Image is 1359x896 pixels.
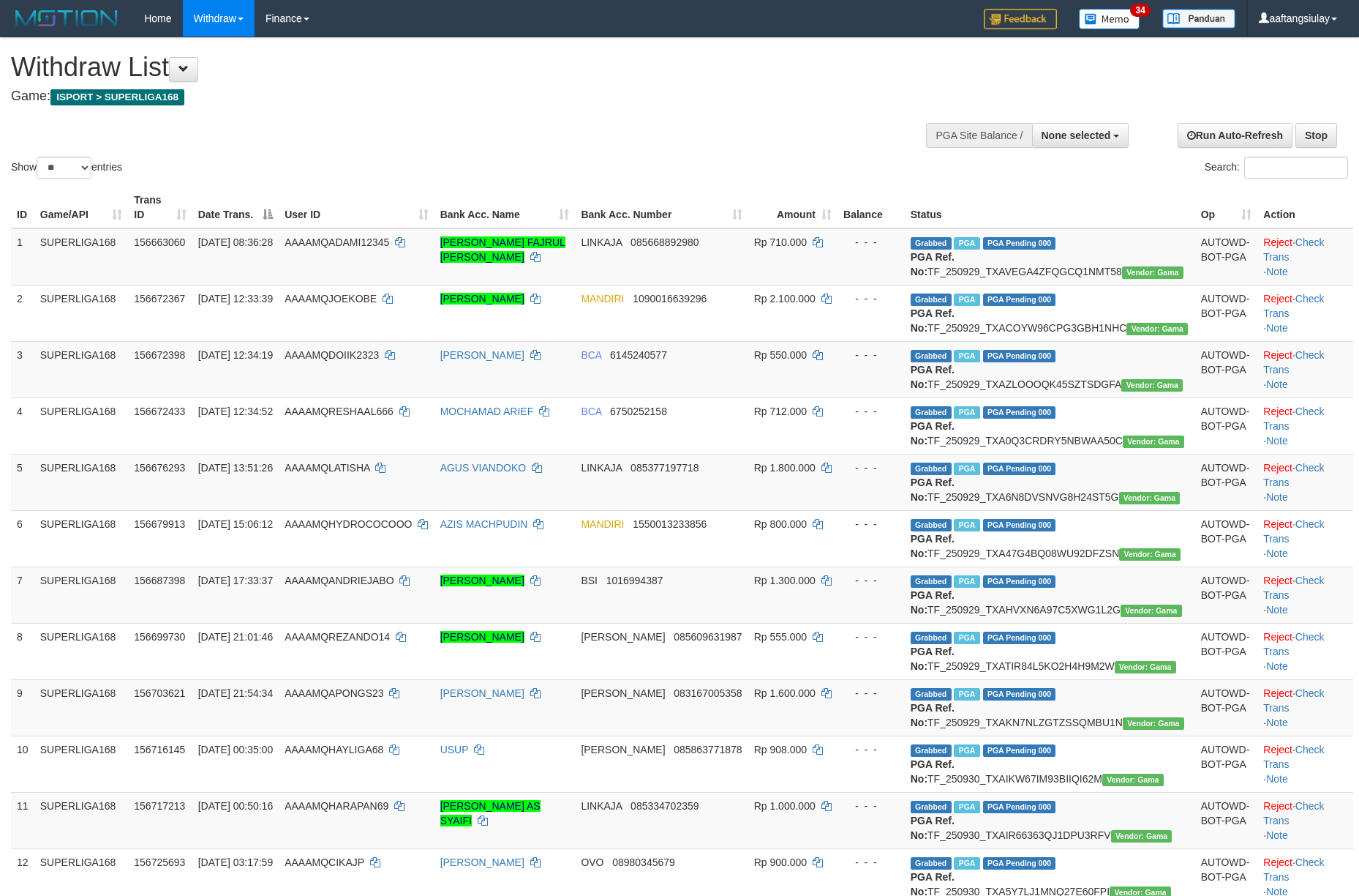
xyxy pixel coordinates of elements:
[1257,228,1353,285] td: · ·
[1263,800,1324,826] a: Check Trans
[1263,744,1292,755] a: Reject
[954,237,979,250] span: Marked by aafchhiseyha
[11,228,34,285] td: 1
[674,687,742,699] span: Copy 083167005358 to clipboard
[134,631,185,643] span: 156699730
[754,518,807,530] span: Rp 800.000
[440,518,528,530] a: AZIS MACHPUDIN
[843,348,899,362] div: - - -
[1123,717,1184,730] span: Vendor URL: https://trx31.1velocity.biz
[198,575,273,586] span: [DATE] 17:33:37
[285,687,383,699] span: AAAAMQAPONGS23
[1257,341,1353,397] td: · ·
[581,856,603,868] span: OVO
[440,575,524,586] a: [PERSON_NAME]
[754,293,816,305] span: Rp 2.100.000
[1195,567,1258,623] td: AUTOWD-BOT-PGA
[1257,792,1353,848] td: · ·
[440,744,469,755] a: USUP
[905,567,1195,623] td: TF_250929_TXAHVXN6A97C5XWG1L2G
[440,293,524,305] a: [PERSON_NAME]
[1257,397,1353,454] td: · ·
[34,679,129,736] td: SUPERLIGA168
[581,631,665,643] span: [PERSON_NAME]
[1263,406,1324,432] a: Check Trans
[1195,187,1258,228] th: Op: activate to sort column ascending
[1121,605,1182,617] span: Vendor URL: https://trx31.1velocity.biz
[11,7,122,29] img: MOTION_logo.png
[1263,856,1292,868] a: Reject
[34,285,129,341] td: SUPERLIGA168
[34,228,129,285] td: SUPERLIGA168
[1195,679,1258,736] td: AUTOWD-BOT-PGA
[983,350,1056,362] span: PGA Pending
[911,307,955,334] b: PGA Ref. No:
[1263,236,1292,248] a: Reject
[198,349,273,361] span: [DATE] 12:34:19
[1266,322,1288,334] a: Note
[843,404,899,419] div: - - -
[11,510,34,567] td: 6
[1195,228,1258,285] td: AUTOWD-BOT-PGA
[905,187,1195,228] th: Status
[1263,293,1324,319] a: Check Trans
[11,157,122,179] label: Show entries
[754,462,816,474] span: Rp 1.800.000
[610,406,667,417] span: Copy 6750252158 to clipboard
[128,187,192,228] th: Trans ID: activate to sort column ascending
[134,518,185,530] span: 156679913
[905,679,1195,736] td: TF_250929_TXAKN7NLZGTZSSQMBU1N
[34,341,129,397] td: SUPERLIGA168
[606,575,663,586] span: Copy 1016994387 to clipboard
[11,341,34,397] td: 3
[440,631,524,643] a: [PERSON_NAME]
[754,800,816,812] span: Rp 1.000.000
[754,406,807,417] span: Rp 712.000
[905,510,1195,567] td: TF_250929_TXA47G4BQ08WU92DFZSN
[612,856,675,868] span: Copy 08980345679 to clipboard
[440,349,524,361] a: [PERSON_NAME]
[34,792,129,848] td: SUPERLIGA168
[285,800,388,812] span: AAAAMQHARAPAN69
[1244,157,1348,179] input: Search:
[198,236,273,248] span: [DATE] 08:36:28
[11,567,34,623] td: 7
[1263,462,1324,488] a: Check Trans
[911,857,952,870] span: Grabbed
[134,800,185,812] span: 156717213
[1195,510,1258,567] td: AUTOWD-BOT-PGA
[1178,123,1292,148] a: Run Auto-Refresh
[198,800,273,812] span: [DATE] 00:50:16
[198,744,273,755] span: [DATE] 00:35:00
[440,462,526,474] a: AGUS VIANDOKO
[954,857,979,870] span: Marked by aafnonsreyleab
[754,687,816,699] span: Rp 1.600.000
[1195,285,1258,341] td: AUTOWD-BOT-PGA
[983,406,1056,419] span: PGA Pending
[843,235,899,250] div: - - -
[285,575,394,586] span: AAAAMQANDRIEJABO
[1263,406,1292,417] a: Reject
[905,285,1195,341] td: TF_250929_TXACOYW96CPG3GBH1NHC
[581,236,622,248] span: LINKAJA
[1266,491,1288,503] a: Note
[581,687,665,699] span: [PERSON_NAME]
[581,349,601,361] span: BCA
[134,406,185,417] span: 156672433
[1266,717,1288,728] a: Note
[1266,660,1288,672] a: Note
[911,463,952,475] span: Grabbed
[630,800,699,812] span: Copy 085334702359 to clipboard
[954,632,979,644] span: Marked by aafchhiseyha
[581,575,598,586] span: BSI
[843,799,899,813] div: - - -
[843,630,899,644] div: - - -
[983,519,1056,531] span: PGA Pending
[983,294,1056,306] span: PGA Pending
[1122,266,1183,279] span: Vendor URL: https://trx31.1velocity.biz
[911,589,955,616] b: PGA Ref. No:
[911,646,955,672] b: PGA Ref. No:
[11,792,34,848] td: 11
[1257,285,1353,341] td: · ·
[754,575,816,586] span: Rp 1.300.000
